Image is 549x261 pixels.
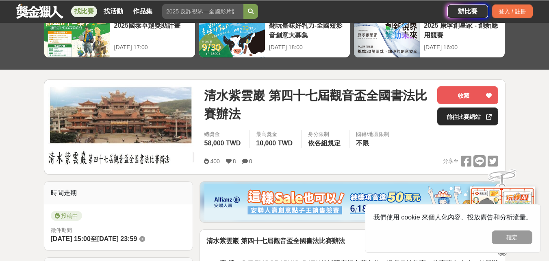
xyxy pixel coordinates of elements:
span: 清水紫雲巖 第四十七屆觀音盃全國書法比賽辦法 [204,86,431,123]
div: 2025 康寧創星家 - 創新應用競賽 [424,21,501,39]
span: 最高獎金 [256,130,295,138]
div: 2025國泰卓越獎助計畫 [114,21,191,39]
input: 2025 反詐視界—全國影片競賽 [162,4,243,19]
span: [DATE] 15:00 [51,235,91,242]
a: 2025 康寧創星家 - 創新應用競賽[DATE] 16:00 [354,16,505,58]
a: 作品集 [130,6,156,17]
div: 時間走期 [44,182,193,204]
img: dcc59076-91c0-4acb-9c6b-a1d413182f46.png [204,184,500,220]
span: 投稿中 [51,211,82,221]
a: 翻玩臺味好乳力-全國短影音創意大募集[DATE] 18:00 [199,16,350,58]
div: 國籍/地區限制 [356,130,389,138]
span: 我們使用 cookie 來個人化內容、投放廣告和分析流量。 [373,214,532,221]
div: [DATE] 18:00 [269,43,346,52]
span: 8 [233,158,236,164]
a: 找比賽 [71,6,97,17]
span: 0 [249,158,252,164]
button: 收藏 [437,86,498,104]
img: d2146d9a-e6f6-4337-9592-8cefde37ba6b.png [470,186,535,241]
div: 登入 / 註冊 [492,4,533,18]
img: Cover Image [44,80,196,174]
span: 分享至 [443,155,459,167]
div: [DATE] 17:00 [114,43,191,52]
span: [DATE] 23:59 [97,235,137,242]
span: 總獎金 [204,130,243,138]
div: 翻玩臺味好乳力-全國短影音創意大募集 [269,21,346,39]
span: 依各組規定 [308,140,341,147]
span: 58,000 TWD [204,140,241,147]
a: 找活動 [100,6,126,17]
span: 徵件期間 [51,227,72,233]
button: 確定 [492,230,532,244]
span: 至 [91,235,97,242]
span: 10,000 TWD [256,140,293,147]
a: 2025國泰卓越獎助計畫[DATE] 17:00 [44,16,195,58]
span: 400 [210,158,219,164]
span: 不限 [356,140,369,147]
div: [DATE] 16:00 [424,43,501,52]
a: 辦比賽 [447,4,488,18]
a: 前往比賽網站 [437,107,498,125]
strong: 清水紫雲巖 第四十七屆觀音盃全國書法比賽辦法 [206,237,345,244]
div: 身分限制 [308,130,343,138]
